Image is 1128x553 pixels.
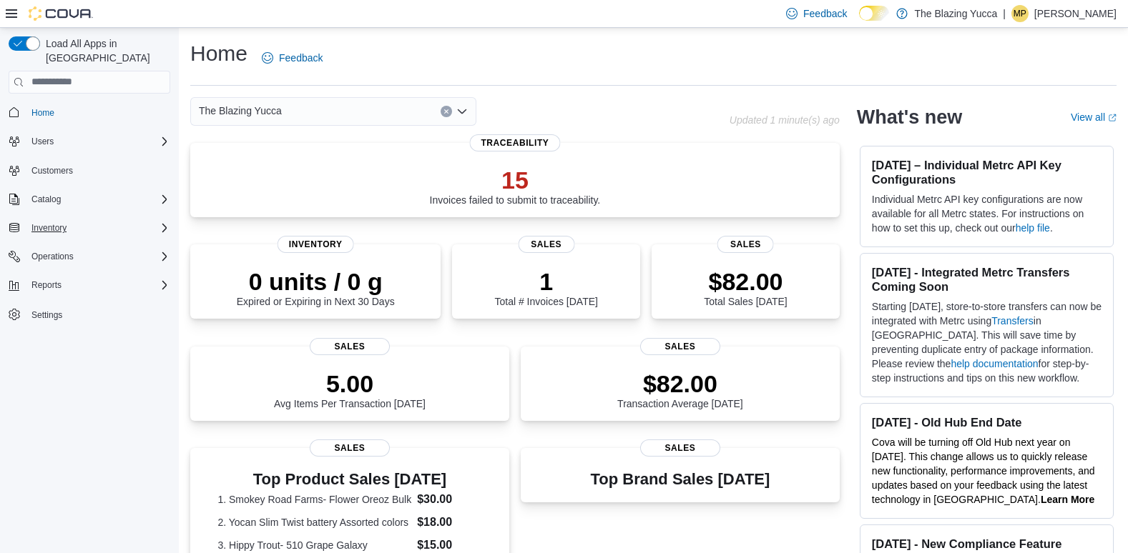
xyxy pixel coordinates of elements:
h2: What's new [857,106,962,129]
span: Inventory [26,219,170,236]
dt: 3. Hippy Trout- 510 Grape Galaxy [217,538,411,552]
dd: $30.00 [417,491,481,508]
button: Clear input [441,106,452,117]
p: | [1003,5,1006,22]
button: Reports [26,276,67,294]
a: View allExternal link [1071,111,1117,123]
img: Cova [29,6,93,21]
span: Inventory [278,236,354,253]
span: Operations [26,248,170,265]
p: The Blazing Yucca [915,5,998,22]
div: Transaction Average [DATE] [617,369,743,409]
span: Customers [31,165,73,176]
span: Sales [310,338,390,355]
div: Total Sales [DATE] [704,267,787,307]
p: [PERSON_NAME] [1034,5,1117,22]
button: Settings [3,304,176,324]
p: 1 [494,267,597,296]
span: Sales [518,236,574,253]
button: Inventory [3,218,176,238]
h1: Home [190,39,247,68]
span: Home [26,104,170,121]
button: Catalog [26,191,67,208]
p: Updated 1 minute(s) ago [730,114,840,126]
div: Expired or Expiring in Next 30 Days [237,267,395,307]
button: Home [3,102,176,123]
a: Customers [26,162,79,179]
a: Home [26,104,60,121]
span: Catalog [31,194,61,205]
span: Cova will be turning off Old Hub next year on [DATE]. This change allows us to quickly release ne... [872,437,1095,505]
a: Learn More [1041,494,1094,505]
button: Reports [3,275,176,295]
button: Operations [3,246,176,266]
span: Sales [640,439,720,457]
h3: Top Brand Sales [DATE] [591,471,770,488]
button: Users [26,133,59,150]
dt: 1. Smokey Road Farms- Flower Oreoz Bulk [217,492,411,507]
div: Avg Items Per Transaction [DATE] [274,369,426,409]
span: Reports [31,279,62,291]
span: Operations [31,251,74,262]
span: Feedback [803,6,847,21]
div: Total # Invoices [DATE] [494,267,597,307]
p: 15 [430,166,601,194]
span: Inventory [31,222,67,234]
span: Catalog [26,191,170,208]
button: Inventory [26,219,72,236]
div: Melissa Pillich [1011,5,1029,22]
svg: External link [1108,114,1117,122]
a: Transfers [991,315,1034,327]
button: Users [3,131,176,151]
p: 0 units / 0 g [237,267,395,296]
h3: Top Product Sales [DATE] [217,471,481,488]
span: Reports [26,276,170,294]
span: The Blazing Yucca [199,102,282,119]
nav: Complex example [9,96,170,362]
a: Feedback [256,44,328,72]
button: Open list of options [456,106,468,117]
button: Operations [26,248,79,265]
p: $82.00 [704,267,787,296]
span: MP [1014,5,1026,22]
span: Load All Apps in [GEOGRAPHIC_DATA] [40,36,170,65]
h3: [DATE] – Individual Metrc API Key Configurations [872,158,1102,186]
span: Settings [26,305,170,323]
div: Invoices failed to submit to traceability. [430,166,601,206]
span: Users [26,133,170,150]
input: Dark Mode [859,6,889,21]
a: help documentation [951,358,1038,369]
button: Customers [3,160,176,181]
p: 5.00 [274,369,426,398]
a: Settings [26,307,68,324]
dd: $18.00 [417,514,481,531]
span: Users [31,136,54,147]
h3: [DATE] - Old Hub End Date [872,415,1102,429]
button: Catalog [3,189,176,209]
span: Customers [26,161,170,179]
p: Individual Metrc API key configurations are now available for all Metrc states. For instructions ... [872,192,1102,235]
p: Starting [DATE], store-to-store transfers can now be integrated with Metrc using in [GEOGRAPHIC_D... [872,299,1102,385]
span: Sales [717,236,774,253]
h3: [DATE] - Integrated Metrc Transfers Coming Soon [872,265,1102,294]
span: Settings [31,309,62,321]
span: Sales [310,439,390,457]
dt: 2. Yocan Slim Twist battery Assorted colors [217,515,411,529]
span: Sales [640,338,720,355]
span: Traceability [469,134,560,151]
span: Home [31,107,54,119]
span: Feedback [279,51,323,65]
a: help file [1016,222,1050,234]
p: $82.00 [617,369,743,398]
